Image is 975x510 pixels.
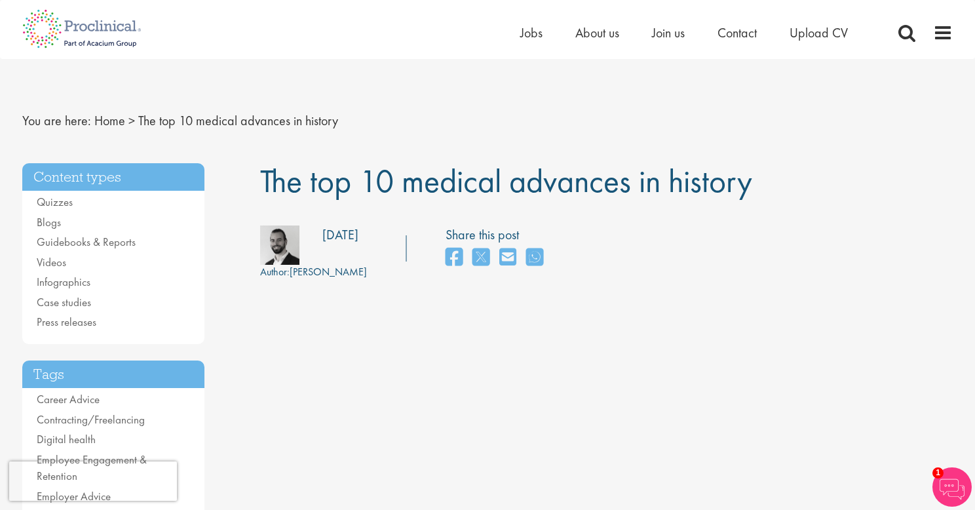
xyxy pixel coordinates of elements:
img: Chatbot [932,467,972,507]
span: Author: [260,265,290,279]
span: > [128,112,135,129]
a: Quizzes [37,195,73,209]
div: [DATE] [322,226,358,245]
label: Share this post [446,226,550,245]
a: Videos [37,255,66,269]
a: About us [575,24,619,41]
a: Press releases [37,315,96,329]
h3: Content types [22,163,204,191]
span: You are here: [22,112,91,129]
a: share on twitter [472,244,489,272]
a: share on whats app [526,244,543,272]
h3: Tags [22,361,204,389]
a: Digital health [37,432,96,446]
div: [PERSON_NAME] [260,265,367,280]
a: Employee Engagement & Retention [37,452,147,484]
span: The top 10 medical advances in history [138,112,338,129]
span: The top 10 medical advances in history [260,160,752,202]
a: Case studies [37,295,91,309]
a: share on facebook [446,244,463,272]
a: Join us [652,24,685,41]
a: Guidebooks & Reports [37,235,136,249]
span: 1 [932,467,944,479]
a: Blogs [37,215,61,229]
a: share on email [499,244,516,272]
img: 76d2c18e-6ce3-4617-eefd-08d5a473185b [260,226,299,265]
a: Career Advice [37,392,100,406]
a: Infographics [37,275,90,289]
a: Contracting/Freelancing [37,412,145,427]
a: Upload CV [790,24,848,41]
a: Contact [717,24,757,41]
a: breadcrumb link [94,112,125,129]
a: Employer Advice [37,489,111,503]
a: Jobs [520,24,543,41]
iframe: reCAPTCHA [9,461,177,501]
